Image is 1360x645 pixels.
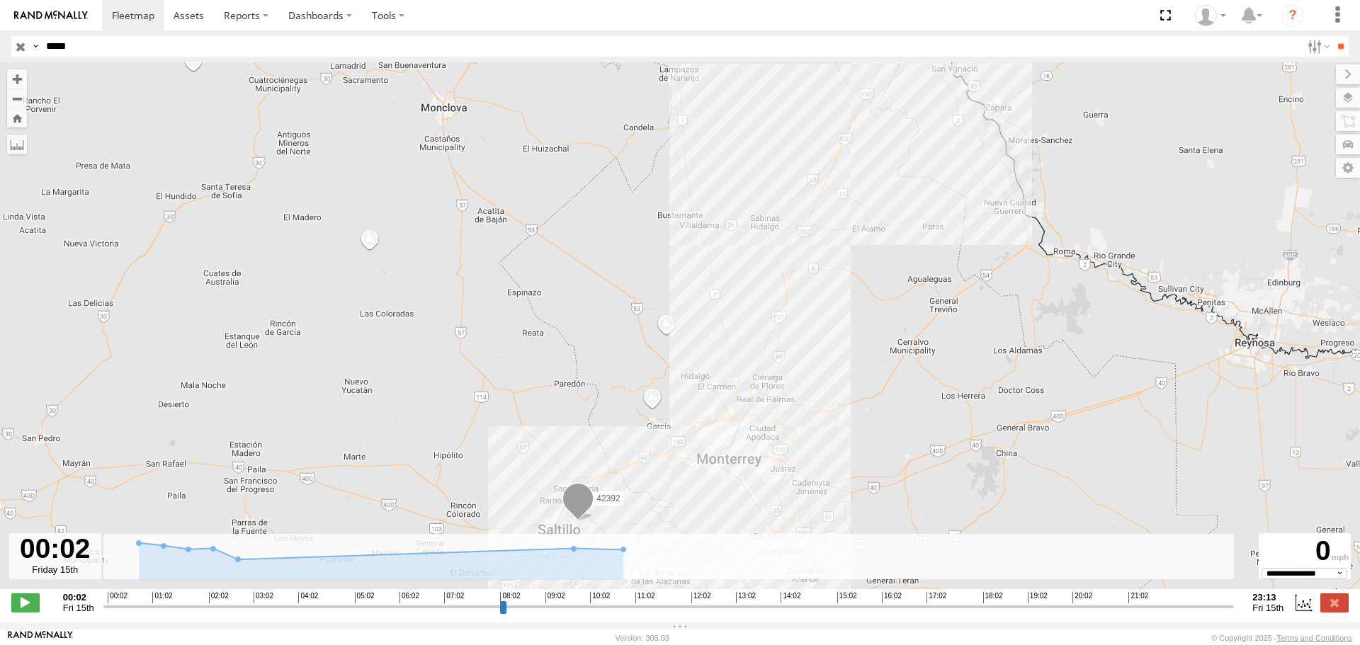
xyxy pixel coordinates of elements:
[298,592,318,603] span: 04:02
[635,592,655,603] span: 11:02
[1302,36,1332,57] label: Search Filter Options
[926,592,946,603] span: 17:02
[63,592,94,603] strong: 00:02
[837,592,857,603] span: 15:02
[7,89,27,108] button: Zoom out
[254,592,273,603] span: 03:02
[1252,603,1283,613] span: Fri 15th Aug 2025
[1336,158,1360,178] label: Map Settings
[399,592,419,603] span: 06:02
[1190,5,1231,26] div: Caseta Laredo TX
[7,108,27,127] button: Zoom Home
[1028,592,1048,603] span: 19:02
[736,592,756,603] span: 13:02
[11,593,40,612] label: Play/Stop
[30,36,41,57] label: Search Query
[7,135,27,154] label: Measure
[882,592,902,603] span: 16:02
[1072,592,1092,603] span: 20:02
[63,603,94,613] span: Fri 15th Aug 2025
[1252,592,1283,603] strong: 23:13
[1281,4,1304,27] i: ?
[781,592,800,603] span: 14:02
[1320,593,1349,612] label: Close
[983,592,1003,603] span: 18:02
[108,592,127,603] span: 00:02
[1261,535,1349,568] div: 0
[14,11,88,21] img: rand-logo.svg
[691,592,711,603] span: 12:02
[590,592,610,603] span: 10:02
[7,69,27,89] button: Zoom in
[500,592,520,603] span: 08:02
[152,592,172,603] span: 01:02
[1128,592,1148,603] span: 21:02
[616,634,669,642] div: Version: 305.03
[1211,634,1352,642] div: © Copyright 2025 -
[1277,634,1352,642] a: Terms and Conditions
[8,631,73,645] a: Visit our Website
[444,592,464,603] span: 07:02
[355,592,375,603] span: 05:02
[545,592,565,603] span: 09:02
[596,493,620,503] span: 42392
[209,592,229,603] span: 02:02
